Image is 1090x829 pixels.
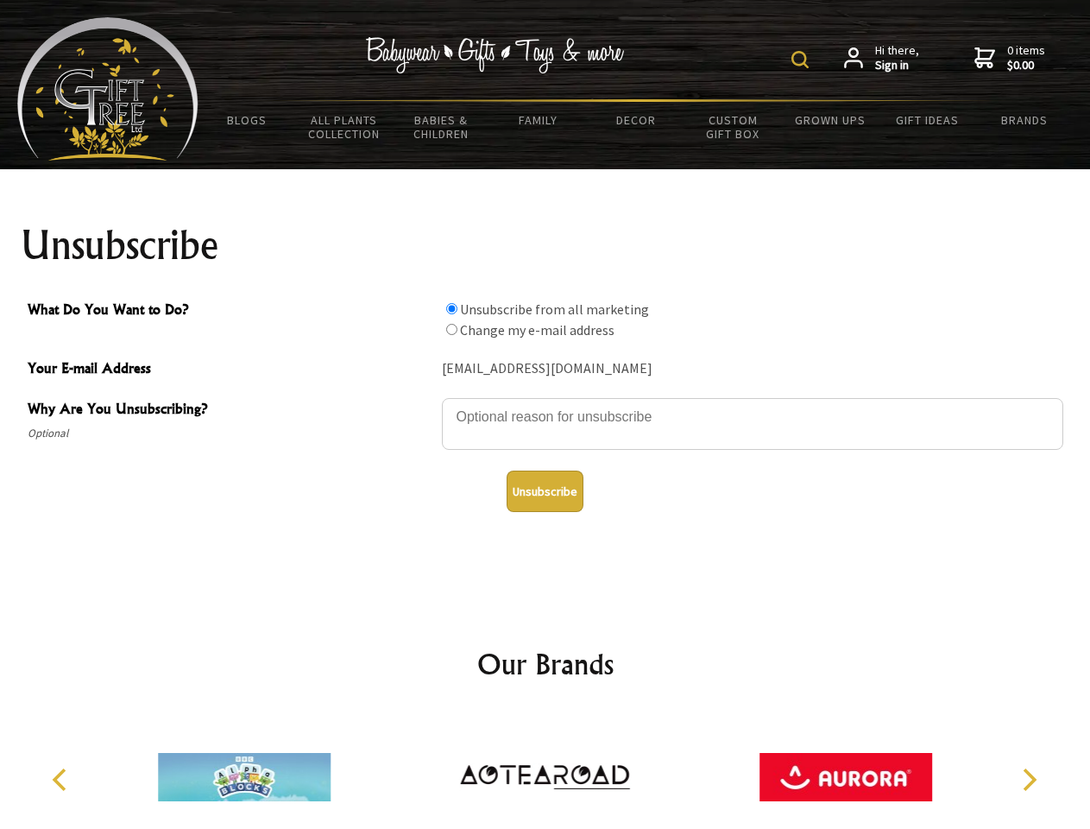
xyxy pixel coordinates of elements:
a: BLOGS [198,102,296,138]
a: Hi there,Sign in [844,43,919,73]
button: Next [1010,761,1048,799]
a: 0 items$0.00 [974,43,1045,73]
a: Brands [976,102,1074,138]
a: Gift Ideas [879,102,976,138]
a: Decor [587,102,684,138]
img: Babywear - Gifts - Toys & more [366,37,625,73]
input: What Do You Want to Do? [446,324,457,335]
span: Your E-mail Address [28,358,433,383]
span: Why Are You Unsubscribing? [28,398,433,423]
span: 0 items [1007,42,1045,73]
a: Babies & Children [393,102,490,152]
span: What Do You Want to Do? [28,299,433,324]
div: [EMAIL_ADDRESS][DOMAIN_NAME] [442,356,1063,383]
a: All Plants Collection [296,102,394,152]
a: Grown Ups [781,102,879,138]
textarea: Why Are You Unsubscribing? [442,398,1063,450]
strong: $0.00 [1007,58,1045,73]
img: Babyware - Gifts - Toys and more... [17,17,198,161]
img: product search [791,51,809,68]
h2: Our Brands [35,643,1056,685]
a: Family [490,102,588,138]
label: Change my e-mail address [460,321,614,339]
strong: Sign in [875,58,919,73]
label: Unsubscribe from all marketing [460,301,649,318]
a: Custom Gift Box [684,102,782,152]
span: Hi there, [875,43,919,73]
button: Unsubscribe [507,471,583,512]
button: Previous [43,761,81,799]
span: Optional [28,423,433,444]
h1: Unsubscribe [21,225,1070,266]
input: What Do You Want to Do? [446,303,457,314]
